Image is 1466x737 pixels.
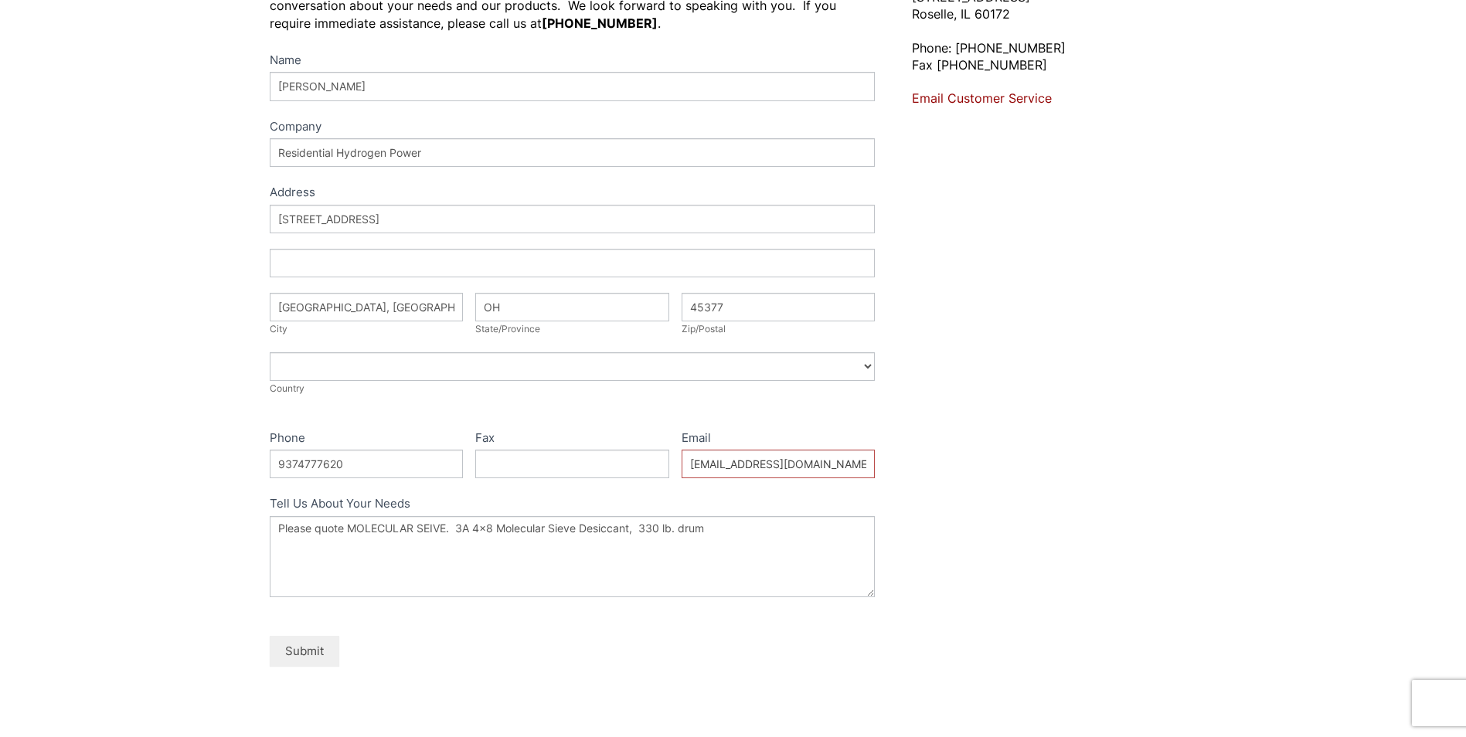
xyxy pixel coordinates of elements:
[682,428,876,450] label: Email
[270,117,876,139] label: Company
[270,321,464,337] div: City
[475,321,669,337] div: State/Province
[270,50,876,73] label: Name
[682,321,876,337] div: Zip/Postal
[270,182,876,205] div: Address
[912,39,1196,74] p: Phone: [PHONE_NUMBER] Fax [PHONE_NUMBER]
[542,15,658,31] strong: [PHONE_NUMBER]
[270,381,876,396] div: Country
[912,90,1052,106] a: Email Customer Service
[475,428,669,450] label: Fax
[270,428,464,450] label: Phone
[270,494,876,516] label: Tell Us About Your Needs
[270,636,339,666] button: Submit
